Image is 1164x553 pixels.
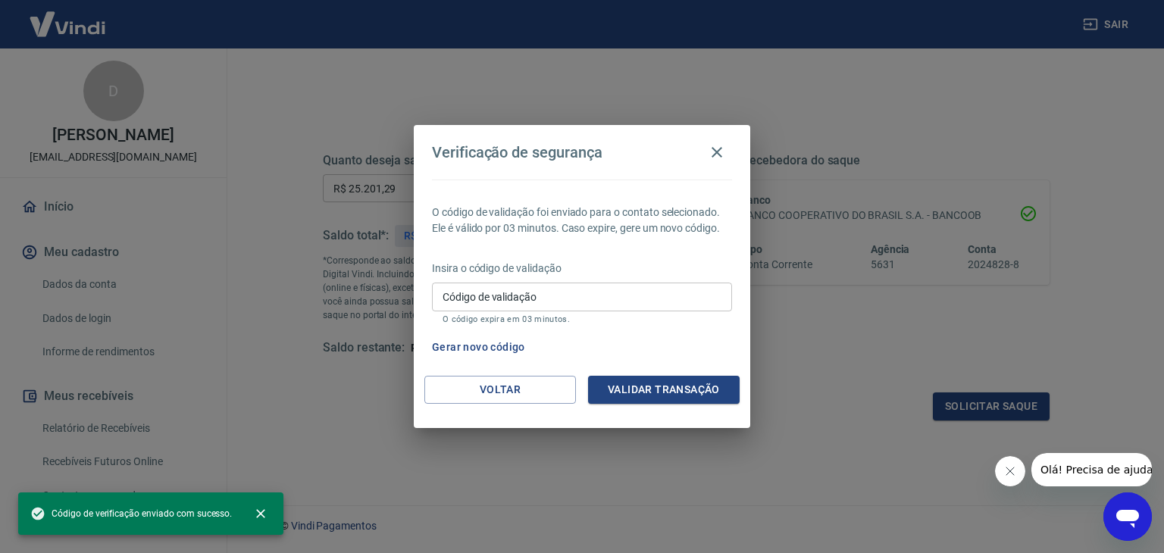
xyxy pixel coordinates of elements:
[1031,453,1152,486] iframe: Mensagem da empresa
[995,456,1025,486] iframe: Fechar mensagem
[588,376,740,404] button: Validar transação
[426,333,531,361] button: Gerar novo código
[432,205,732,236] p: O código de validação foi enviado para o contato selecionado. Ele é válido por 03 minutos. Caso e...
[432,261,732,276] p: Insira o código de validação
[30,506,232,521] span: Código de verificação enviado com sucesso.
[443,314,721,324] p: O código expira em 03 minutos.
[424,376,576,404] button: Voltar
[9,11,127,23] span: Olá! Precisa de ajuda?
[1103,492,1152,541] iframe: Botão para abrir a janela de mensagens
[244,497,277,530] button: close
[432,143,602,161] h4: Verificação de segurança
